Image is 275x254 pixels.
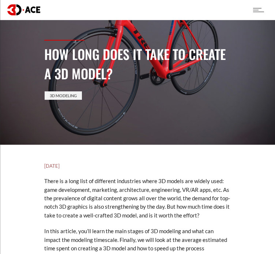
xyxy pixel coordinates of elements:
img: logo dark [7,4,40,15]
h5: [DATE] [44,162,231,170]
p: There is a long list of different industries where 3D models are widely used: game development, m... [44,177,231,220]
h1: How Long Does It Take to Create a 3D model? [44,44,231,83]
a: 3D Modeling [45,91,82,100]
